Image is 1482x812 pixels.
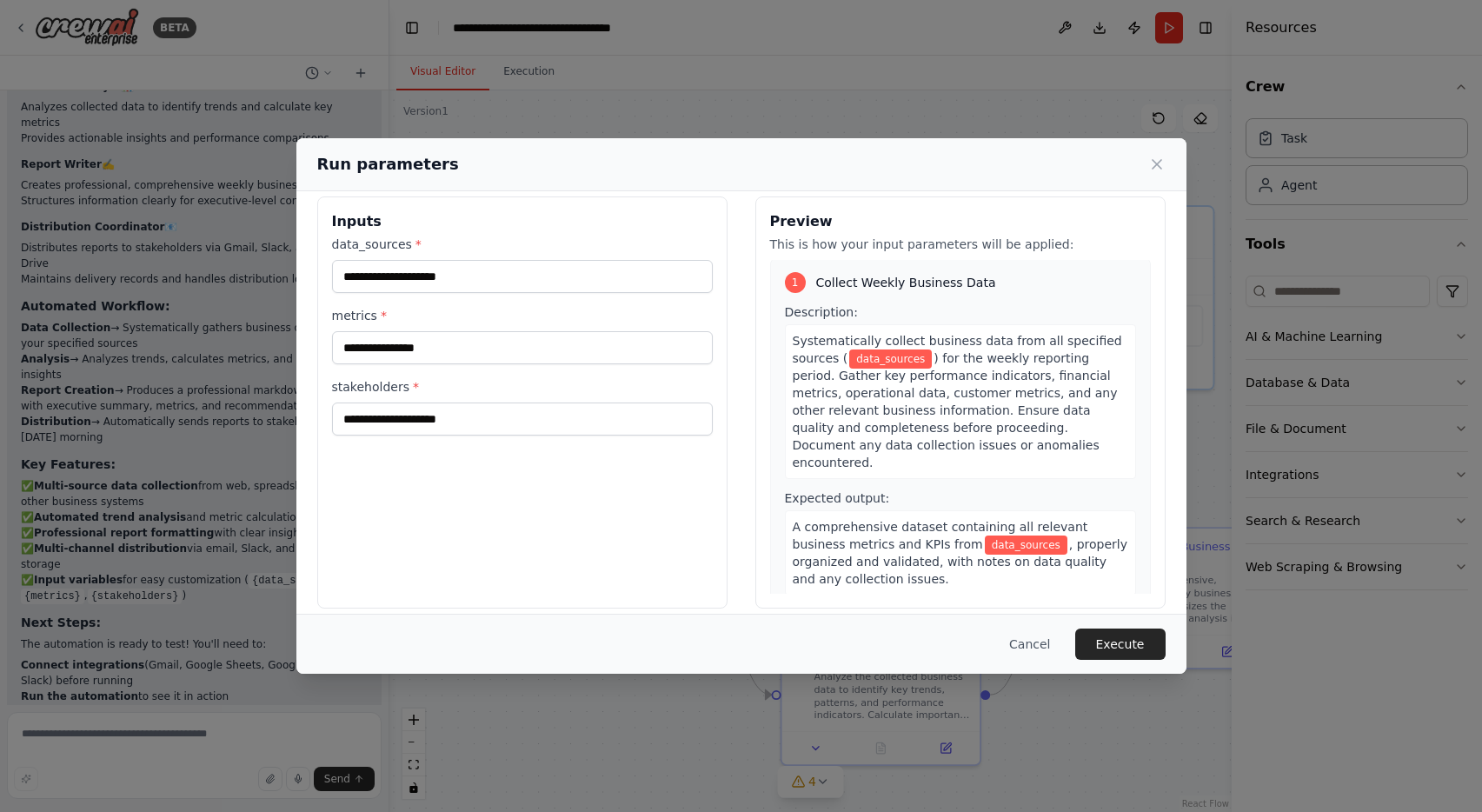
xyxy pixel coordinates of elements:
[332,307,713,324] label: metrics
[332,211,713,232] h3: Inputs
[849,349,932,369] span: Variable: data_sources
[317,152,459,176] h2: Run parameters
[332,236,713,253] label: data_sources
[785,272,806,293] div: 1
[793,520,1088,551] span: A comprehensive dataset containing all relevant business metrics and KPIs from
[770,211,1151,232] h3: Preview
[816,274,996,291] span: Collect Weekly Business Data
[785,491,890,505] span: Expected output:
[793,351,1118,469] span: ) for the weekly reporting period. Gather key performance indicators, financial metrics, operatio...
[770,236,1151,253] p: This is how your input parameters will be applied:
[995,629,1064,660] button: Cancel
[785,305,858,319] span: Description:
[332,378,713,396] label: stakeholders
[793,537,1128,586] span: , properly organized and validated, with notes on data quality and any collection issues.
[793,334,1122,365] span: Systematically collect business data from all specified sources (
[985,536,1067,555] span: Variable: data_sources
[1075,629,1166,660] button: Execute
